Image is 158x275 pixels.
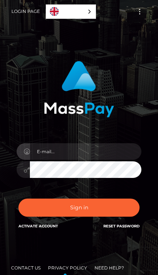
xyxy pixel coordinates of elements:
input: E-mail... [30,143,141,160]
a: English [46,5,96,18]
a: Reset Password [103,224,140,228]
a: Activate Account [18,224,58,228]
button: Sign in [18,199,140,217]
div: Language [46,4,96,19]
aside: Language selected: English [46,4,96,19]
button: Toggle navigation [133,7,147,17]
img: MassPay Login [44,61,114,117]
a: Login Page [11,4,40,19]
a: Privacy Policy [45,262,90,274]
a: Need Help? [92,262,127,274]
a: Contact Us [8,262,44,274]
